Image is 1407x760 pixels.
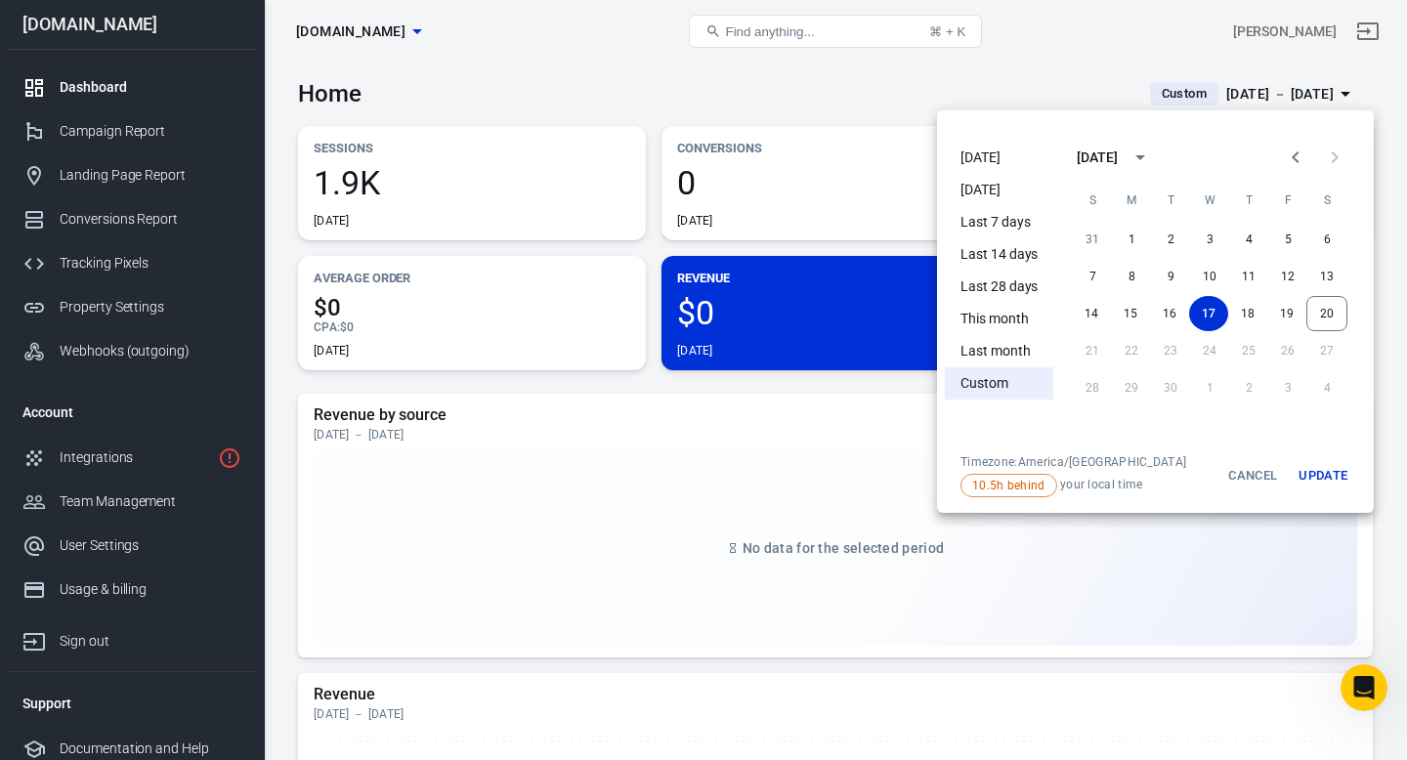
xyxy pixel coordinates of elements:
[1077,148,1118,168] div: [DATE]
[1309,181,1344,220] span: Saturday
[945,238,1053,271] li: Last 14 days
[1153,181,1188,220] span: Tuesday
[1151,222,1190,257] button: 2
[1307,259,1346,294] button: 13
[1112,222,1151,257] button: 1
[1073,222,1112,257] button: 31
[1190,259,1229,294] button: 10
[960,454,1186,470] div: Timezone: America/[GEOGRAPHIC_DATA]
[965,477,1052,494] span: 10.5h behind
[1111,296,1150,331] button: 15
[945,335,1053,367] li: Last month
[1268,259,1307,294] button: 12
[1341,664,1387,711] iframe: Intercom live chat
[1270,181,1305,220] span: Friday
[1306,296,1347,331] button: 20
[1307,222,1346,257] button: 6
[1268,222,1307,257] button: 5
[1221,454,1284,497] button: Cancel
[1072,296,1111,331] button: 14
[1150,296,1189,331] button: 16
[1229,222,1268,257] button: 4
[1192,181,1227,220] span: Wednesday
[960,474,1186,497] span: your local time
[1228,296,1267,331] button: 18
[1189,296,1228,331] button: 17
[1075,181,1110,220] span: Sunday
[1124,141,1157,174] button: calendar view is open, switch to year view
[1151,259,1190,294] button: 9
[945,303,1053,335] li: This month
[945,271,1053,303] li: Last 28 days
[1112,259,1151,294] button: 8
[1229,259,1268,294] button: 11
[1292,454,1354,497] button: Update
[945,142,1053,174] li: [DATE]
[945,174,1053,206] li: [DATE]
[1073,259,1112,294] button: 7
[1231,181,1266,220] span: Thursday
[1190,222,1229,257] button: 3
[1276,138,1315,177] button: Previous month
[1267,296,1306,331] button: 19
[945,206,1053,238] li: Last 7 days
[1114,181,1149,220] span: Monday
[945,367,1053,400] li: Custom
